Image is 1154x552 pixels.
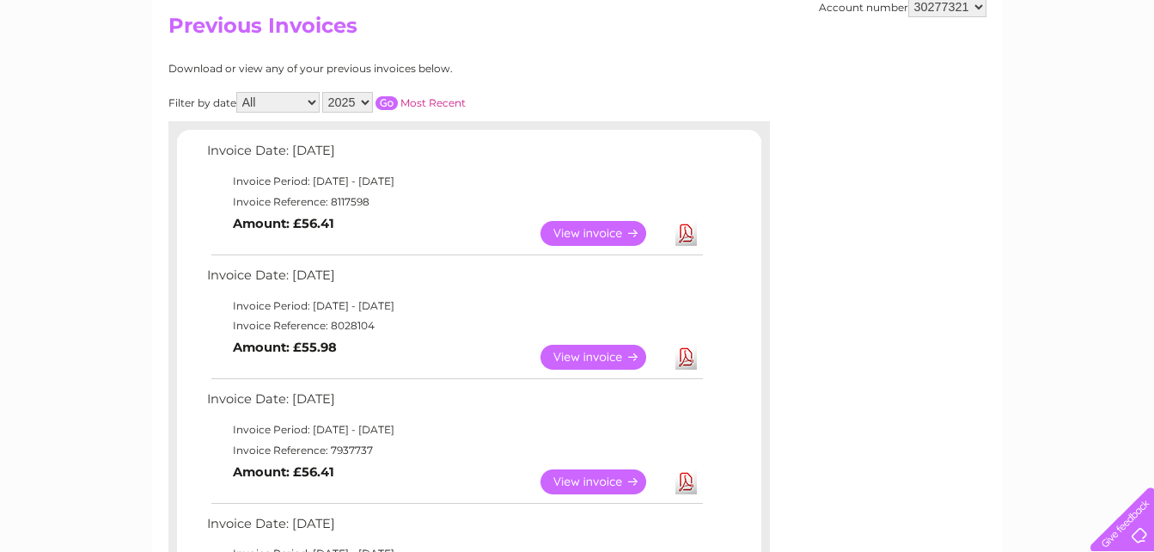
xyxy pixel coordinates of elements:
[675,345,697,370] a: Download
[168,92,620,113] div: Filter by date
[203,316,705,336] td: Invoice Reference: 8028104
[203,512,705,544] td: Invoice Date: [DATE]
[203,440,705,461] td: Invoice Reference: 7937737
[233,464,334,480] b: Amount: £56.41
[540,221,667,246] a: View
[943,73,994,86] a: Telecoms
[172,9,984,83] div: Clear Business is a trading name of Verastar Limited (registered in [GEOGRAPHIC_DATA] No. 3667643...
[400,96,466,109] a: Most Recent
[830,9,949,30] a: 0333 014 3131
[203,171,705,192] td: Invoice Period: [DATE] - [DATE]
[233,216,334,231] b: Amount: £56.41
[895,73,932,86] a: Energy
[203,296,705,316] td: Invoice Period: [DATE] - [DATE]
[852,73,884,86] a: Water
[203,264,705,296] td: Invoice Date: [DATE]
[203,388,705,420] td: Invoice Date: [DATE]
[168,14,986,46] h2: Previous Invoices
[203,192,705,212] td: Invoice Reference: 8117598
[540,345,667,370] a: View
[540,469,667,494] a: View
[168,63,620,75] div: Download or view any of your previous invoices below.
[1004,73,1029,86] a: Blog
[675,221,697,246] a: Download
[1097,73,1138,86] a: Log out
[233,340,337,355] b: Amount: £55.98
[40,45,128,97] img: logo.png
[203,139,705,171] td: Invoice Date: [DATE]
[675,469,697,494] a: Download
[1040,73,1082,86] a: Contact
[203,420,705,440] td: Invoice Period: [DATE] - [DATE]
